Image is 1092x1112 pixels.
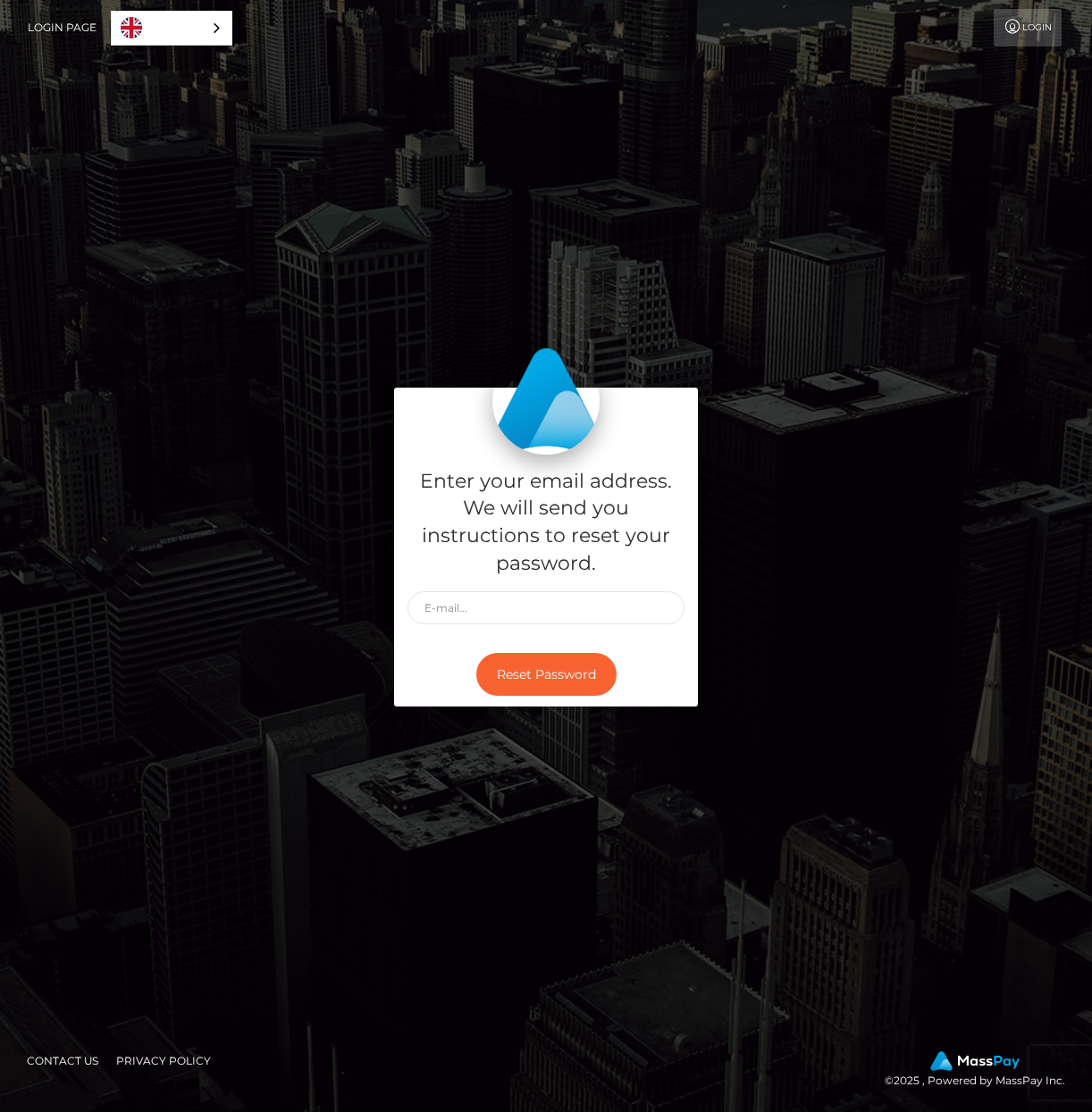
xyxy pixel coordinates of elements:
input: E-mail... [407,591,685,624]
div: Language [111,11,232,46]
div: © 2025 , Powered by MassPay Inc. [885,1051,1079,1091]
img: MassPay Login [492,347,600,455]
button: Reset Password [476,653,617,697]
img: MassPay [930,1051,1020,1071]
a: Privacy Policy [109,1047,218,1074]
a: English [112,12,231,45]
h5: Enter your email address. We will send you instructions to reset your password. [407,468,685,578]
a: Login Page [28,9,97,46]
aside: Language selected: English [111,11,232,46]
a: Login [994,9,1062,46]
a: Contact Us [20,1047,105,1074]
